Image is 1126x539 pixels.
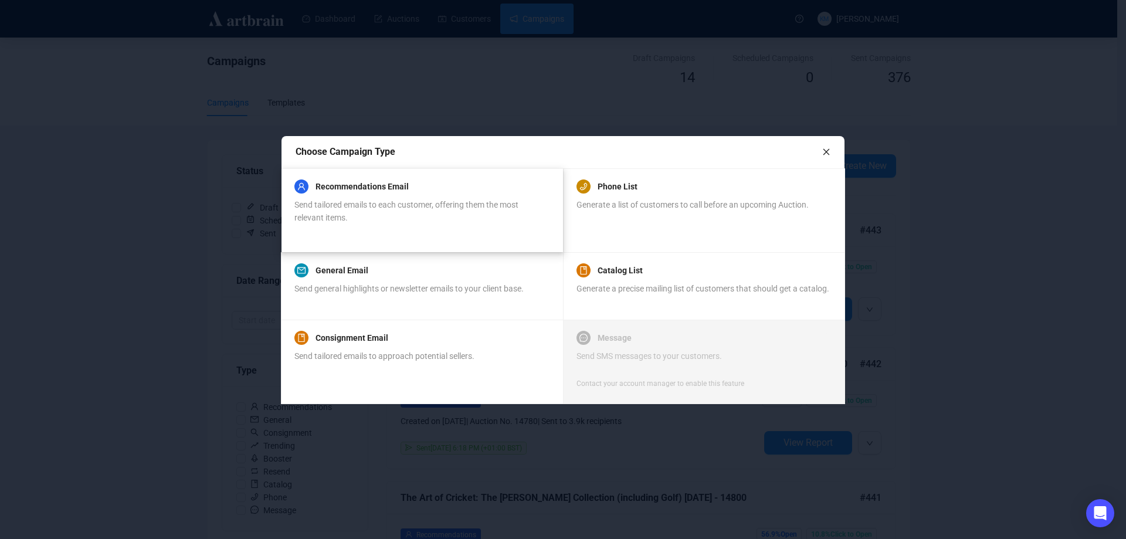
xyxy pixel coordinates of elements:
a: General Email [316,263,368,277]
a: Phone List [598,179,637,194]
span: Generate a list of customers to call before an upcoming Auction. [576,200,809,209]
span: Send general highlights or newsletter emails to your client base. [294,284,524,293]
span: Send tailored emails to approach potential sellers. [294,351,474,361]
div: Choose Campaign Type [296,144,822,159]
a: Catalog List [598,263,643,277]
span: book [297,334,306,342]
span: Generate a precise mailing list of customers that should get a catalog. [576,284,829,293]
span: Send SMS messages to your customers. [576,351,722,361]
span: phone [579,182,588,191]
span: Send tailored emails to each customer, offering them the most relevant items. [294,200,518,222]
span: close [822,148,830,156]
span: message [579,334,588,342]
span: book [579,266,588,274]
span: user [297,182,306,191]
div: Open Intercom Messenger [1086,499,1114,527]
span: mail [297,266,306,274]
a: Consignment Email [316,331,388,345]
a: Recommendations Email [316,179,409,194]
div: Contact your account manager to enable this feature [576,378,744,389]
a: Message [598,331,632,345]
